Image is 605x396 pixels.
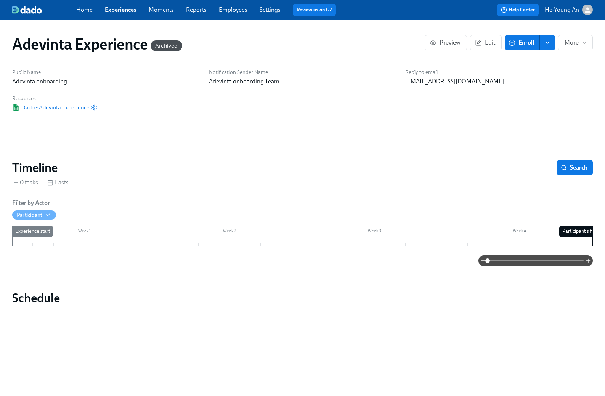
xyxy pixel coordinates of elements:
div: Week 3 [302,227,447,237]
button: More [558,35,593,50]
span: Preview [431,39,461,46]
h2: Schedule [12,290,593,306]
div: Lasts - [47,178,72,187]
button: Review us on G2 [293,4,336,16]
a: dado [12,6,76,14]
p: [EMAIL_ADDRESS][DOMAIN_NAME] [405,77,593,86]
h6: Notification Sender Name [209,69,396,76]
button: Search [557,160,593,175]
span: Search [562,164,587,172]
button: Edit [470,35,502,50]
div: Experience start [12,226,53,237]
span: More [565,39,586,46]
p: He-Young An [545,6,579,14]
h1: Adevinta Experience [12,35,182,53]
span: Help Center [501,6,535,14]
a: Settings [260,6,281,13]
button: Help Center [497,4,539,16]
img: dado [12,6,42,14]
div: Week 4 [447,227,592,237]
div: 0 tasks [12,178,38,187]
button: He-Young An [545,5,593,15]
span: Enroll [510,39,534,46]
a: Reports [186,6,207,13]
a: Google SheetDado - Adevinta Experience [12,104,90,111]
span: Edit [477,39,495,46]
a: Employees [219,6,247,13]
h6: Resources [12,95,97,102]
div: Week 1 [12,227,157,237]
button: Participant [12,210,56,220]
p: Adevinta onboarding Team [209,77,396,86]
p: Adevinta onboarding [12,77,200,86]
button: enroll [540,35,555,50]
button: Enroll [505,35,540,50]
span: Dado - Adevinta Experience [12,104,90,111]
span: Archived [151,43,182,49]
img: Google Sheet [12,104,20,111]
h6: Public Name [12,69,200,76]
div: Hide Participant [17,212,42,219]
h2: Timeline [12,160,58,175]
a: Moments [149,6,174,13]
h6: Filter by Actor [12,199,50,207]
h6: Reply-to email [405,69,593,76]
a: Home [76,6,93,13]
button: Preview [425,35,467,50]
a: Experiences [105,6,136,13]
div: Week 2 [157,227,302,237]
a: Review us on G2 [297,6,332,14]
